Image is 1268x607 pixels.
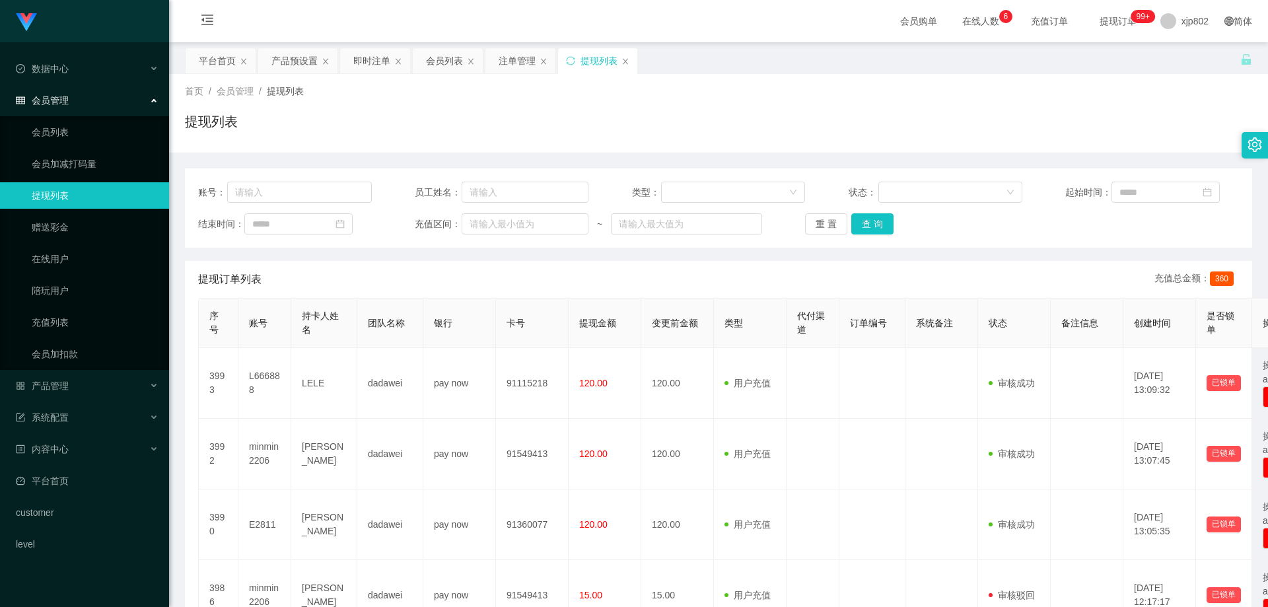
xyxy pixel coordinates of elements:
span: 用户充值 [724,448,771,459]
sup: 253 [1131,10,1155,23]
td: dadawei [357,348,423,419]
a: 会员加扣款 [32,341,158,367]
div: 提现列表 [581,48,617,73]
span: 审核成功 [989,519,1035,530]
span: 充值订单 [1024,17,1074,26]
span: 备注信息 [1061,318,1098,328]
span: 代付渠道 [797,310,825,335]
button: 已锁单 [1207,587,1241,603]
span: ~ [588,217,611,231]
span: 序号 [209,310,219,335]
div: 充值总金额： [1154,271,1239,287]
i: 图标: unlock [1240,54,1252,65]
span: 120.00 [579,378,608,388]
input: 请输入最大值为 [611,213,761,234]
span: 充值区间： [415,217,461,231]
a: 会员加减打码量 [32,151,158,177]
span: 产品管理 [16,380,69,391]
h1: 提现列表 [185,112,238,131]
a: 充值列表 [32,309,158,336]
td: dadawei [357,419,423,489]
span: 员工姓名： [415,186,461,199]
td: 91549413 [496,419,569,489]
span: 订单编号 [850,318,887,328]
td: dadawei [357,489,423,560]
span: 在线人数 [956,17,1006,26]
span: 类型 [724,318,743,328]
i: 图标: global [1224,17,1234,26]
a: 陪玩用户 [32,277,158,304]
i: 图标: calendar [1203,188,1212,197]
i: 图标: setting [1248,137,1262,152]
span: 审核驳回 [989,590,1035,600]
span: 用户充值 [724,378,771,388]
a: 在线用户 [32,246,158,272]
i: 图标: close [394,57,402,65]
i: 图标: close [540,57,547,65]
td: 3993 [199,348,238,419]
i: 图标: down [789,188,797,197]
span: 变更前金额 [652,318,698,328]
span: 账号 [249,318,267,328]
i: 图标: appstore-o [16,381,25,390]
i: 图标: calendar [335,219,345,229]
input: 请输入 [462,182,588,203]
span: 15.00 [579,590,602,600]
a: 赠送彩金 [32,214,158,240]
span: 会员管理 [217,86,254,96]
td: 91115218 [496,348,569,419]
div: 产品预设置 [271,48,318,73]
td: minmin2206 [238,419,291,489]
button: 查 询 [851,213,894,234]
a: 会员列表 [32,119,158,145]
td: [DATE] 13:05:35 [1123,489,1196,560]
span: 卡号 [507,318,525,328]
div: 注单管理 [499,48,536,73]
i: 图标: profile [16,445,25,454]
sup: 6 [999,10,1012,23]
button: 已锁单 [1207,375,1241,391]
span: 类型： [632,186,662,199]
span: 起始时间： [1065,186,1111,199]
td: pay now [423,348,496,419]
td: [DATE] 13:09:32 [1123,348,1196,419]
td: [DATE] 13:07:45 [1123,419,1196,489]
span: 系统备注 [916,318,953,328]
span: 首页 [185,86,203,96]
button: 已锁单 [1207,446,1241,462]
i: 图标: menu-fold [185,1,230,43]
i: 图标: close [322,57,330,65]
td: pay now [423,489,496,560]
td: [PERSON_NAME] [291,419,357,489]
p: 6 [1003,10,1008,23]
span: 提现订单列表 [198,271,262,287]
span: 创建时间 [1134,318,1171,328]
span: 结束时间： [198,217,244,231]
i: 图标: check-circle-o [16,64,25,73]
span: 会员管理 [16,95,69,106]
a: customer [16,499,158,526]
i: 图标: close [621,57,629,65]
td: [PERSON_NAME] [291,489,357,560]
i: 图标: close [240,57,248,65]
td: LELE [291,348,357,419]
span: / [259,86,262,96]
span: 状态 [989,318,1007,328]
td: 91360077 [496,489,569,560]
span: 120.00 [579,519,608,530]
span: 提现列表 [267,86,304,96]
td: 3992 [199,419,238,489]
td: pay now [423,419,496,489]
span: 状态： [849,186,878,199]
span: / [209,86,211,96]
td: E2811 [238,489,291,560]
i: 图标: sync [566,56,575,65]
span: 用户充值 [724,590,771,600]
span: 内容中心 [16,444,69,454]
span: 团队名称 [368,318,405,328]
button: 已锁单 [1207,517,1241,532]
span: 系统配置 [16,412,69,423]
span: 审核成功 [989,448,1035,459]
td: 120.00 [641,419,714,489]
span: 是否锁单 [1207,310,1234,335]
